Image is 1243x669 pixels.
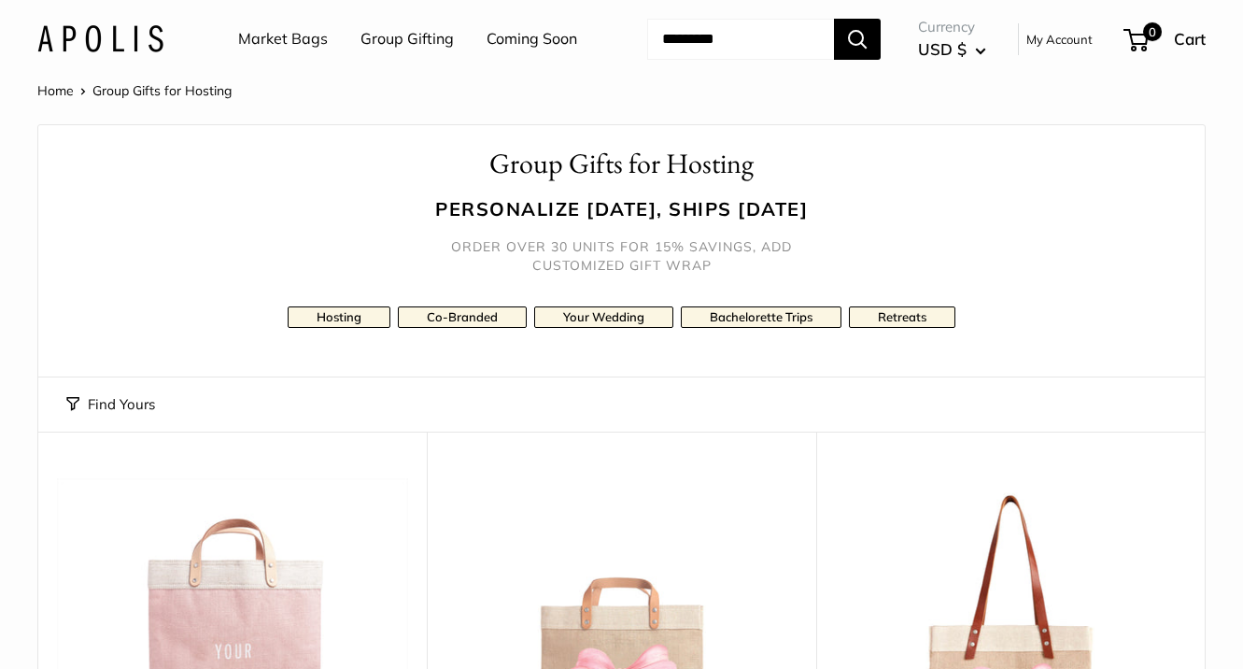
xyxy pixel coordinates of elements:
[918,39,967,59] span: USD $
[92,82,232,99] span: Group Gifts for Hosting
[1026,28,1093,50] a: My Account
[435,237,809,275] h5: Order over 30 units for 15% savings, add customized gift wrap
[66,391,155,418] button: Find Yours
[918,14,986,40] span: Currency
[534,306,673,328] a: Your Wedding
[360,25,454,53] a: Group Gifting
[1143,22,1162,41] span: 0
[834,19,881,60] button: Search
[37,78,232,103] nav: Breadcrumb
[1125,24,1206,54] a: 0 Cart
[37,25,163,52] img: Apolis
[681,306,841,328] a: Bachelorette Trips
[1174,29,1206,49] span: Cart
[37,82,74,99] a: Home
[66,144,1177,184] h1: Group Gifts for Hosting
[66,195,1177,222] h3: Personalize [DATE], ships [DATE]
[487,25,577,53] a: Coming Soon
[238,25,328,53] a: Market Bags
[647,19,834,60] input: Search...
[849,306,955,328] a: Retreats
[288,306,390,328] a: Hosting
[918,35,986,64] button: USD $
[398,306,527,328] a: Co-Branded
